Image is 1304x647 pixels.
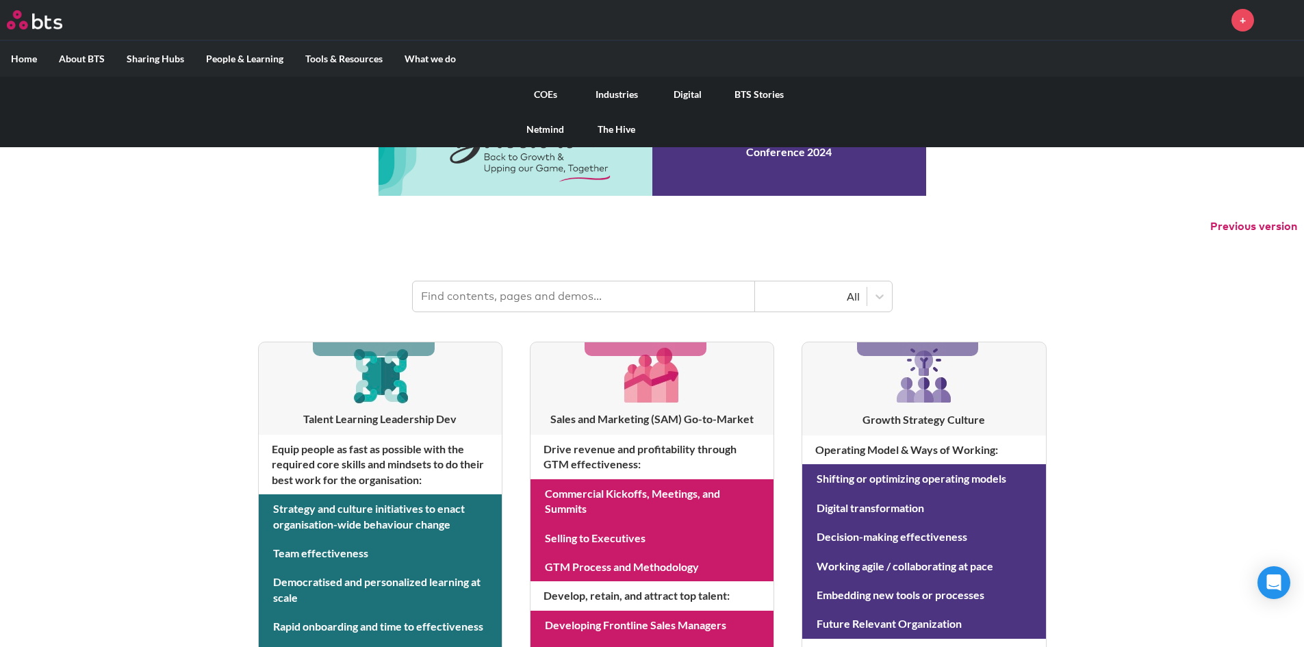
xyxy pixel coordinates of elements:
[394,41,467,77] label: What we do
[891,342,957,408] img: [object Object]
[802,412,1045,427] h3: Growth Strategy Culture
[259,435,502,494] h4: Equip people as fast as possible with the required core skills and mindsets to do their best work...
[116,41,195,77] label: Sharing Hubs
[348,342,413,407] img: [object Object]
[619,342,685,407] img: [object Object]
[762,289,860,304] div: All
[195,41,294,77] label: People & Learning
[1231,9,1254,31] a: +
[530,435,774,479] h4: Drive revenue and profitability through GTM effectiveness :
[1264,3,1297,36] img: Joel Reed
[530,411,774,427] h3: Sales and Marketing (SAM) Go-to-Market
[1257,566,1290,599] div: Open Intercom Messenger
[1264,3,1297,36] a: Profile
[7,10,88,29] a: Go home
[294,41,394,77] label: Tools & Resources
[413,281,755,312] input: Find contents, pages and demos...
[1210,219,1297,234] button: Previous version
[259,411,502,427] h3: Talent Learning Leadership Dev
[7,10,62,29] img: BTS Logo
[530,581,774,610] h4: Develop, retain, and attract top talent :
[48,41,116,77] label: About BTS
[802,435,1045,464] h4: Operating Model & Ways of Working :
